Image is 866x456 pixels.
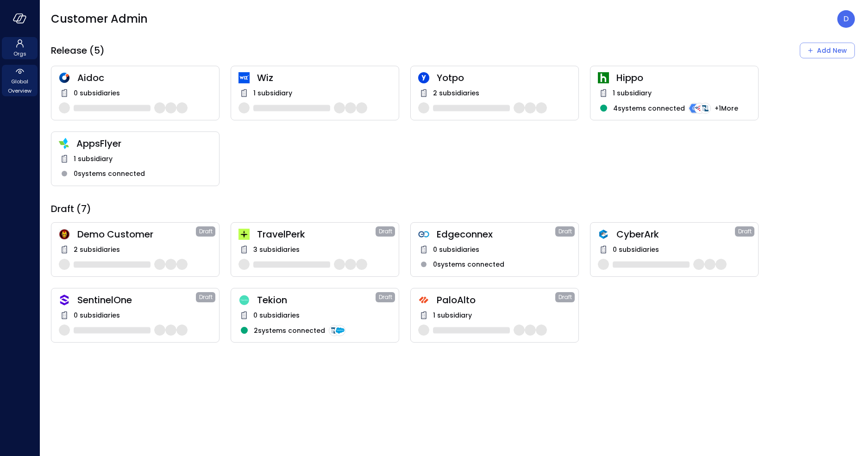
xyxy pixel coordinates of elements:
span: AppsFlyer [76,137,212,150]
span: 3 subsidiaries [253,244,300,255]
button: Add New [800,43,855,58]
img: gkfkl11jtdpupy4uruhy [418,229,429,240]
span: Draft [199,293,213,302]
span: Draft [738,227,752,236]
span: 1 subsidiary [253,88,292,98]
span: 2 systems connected [254,325,325,336]
span: Draft [559,293,572,302]
img: integration-logo [689,103,700,114]
img: cfcvbyzhwvtbhao628kj [238,72,250,83]
img: rosehlgmm5jjurozkspi [418,72,429,83]
span: Draft [379,227,392,236]
span: Tekion [257,294,376,306]
span: 0 subsidiaries [253,310,300,320]
span: Wiz [257,72,391,84]
span: PaloAlto [437,294,555,306]
span: Yotpo [437,72,571,84]
span: Draft [379,293,392,302]
div: Orgs [2,37,38,59]
span: SentinelOne [77,294,196,306]
span: 0 subsidiaries [613,244,659,255]
span: 0 subsidiaries [74,88,120,98]
img: dweq851rzgflucm4u1c8 [238,295,250,306]
img: hddnet8eoxqedtuhlo6i [59,72,70,83]
span: Customer Admin [51,12,148,26]
span: Draft (7) [51,203,91,215]
span: 0 subsidiaries [433,244,479,255]
span: 2 subsidiaries [74,244,120,255]
span: + 1 More [715,103,738,113]
img: integration-logo [334,325,345,336]
span: Hippo [616,72,751,84]
div: Add New [817,45,847,56]
img: oujisyhxiqy1h0xilnqx [59,294,70,306]
span: Draft [559,227,572,236]
span: Demo Customer [77,228,196,240]
img: integration-logo [694,103,705,114]
span: CyberArk [616,228,735,240]
img: scnakozdowacoarmaydw [59,229,70,240]
img: a5he5ildahzqx8n3jb8t [598,229,609,240]
span: 2 subsidiaries [433,88,479,98]
img: hs4uxyqbml240cwf4com [418,294,429,306]
div: Add New Organization [800,43,855,58]
span: 1 subsidiary [74,154,113,164]
span: 0 subsidiaries [74,310,120,320]
span: Aidoc [77,72,212,84]
span: TravelPerk [257,228,376,240]
span: 0 systems connected [74,169,145,179]
span: Draft [199,227,213,236]
span: 4 systems connected [613,103,685,113]
div: Dudu [837,10,855,28]
span: Release (5) [51,44,105,56]
span: Global Overview [6,77,34,95]
span: 1 subsidiary [613,88,652,98]
img: integration-logo [700,103,711,114]
div: Global Overview [2,65,38,96]
span: Orgs [13,49,26,58]
img: integration-logo [329,325,340,336]
span: 1 subsidiary [433,310,472,320]
img: euz2wel6fvrjeyhjwgr9 [238,229,250,240]
img: zbmm8o9awxf8yv3ehdzf [59,138,69,149]
span: 0 systems connected [433,259,504,269]
img: ynjrjpaiymlkbkxtflmu [598,72,609,83]
span: Edgeconnex [437,228,555,240]
p: D [843,13,849,25]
